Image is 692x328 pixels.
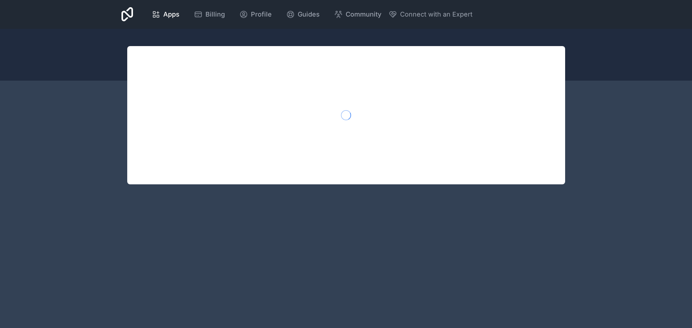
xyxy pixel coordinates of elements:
a: Community [328,6,387,22]
a: Billing [188,6,231,22]
span: Billing [205,9,225,19]
button: Connect with an Expert [389,9,473,19]
a: Profile [234,6,278,22]
a: Apps [146,6,185,22]
span: Profile [251,9,272,19]
span: Guides [298,9,320,19]
span: Apps [163,9,179,19]
span: Connect with an Expert [400,9,473,19]
a: Guides [280,6,325,22]
span: Community [346,9,381,19]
